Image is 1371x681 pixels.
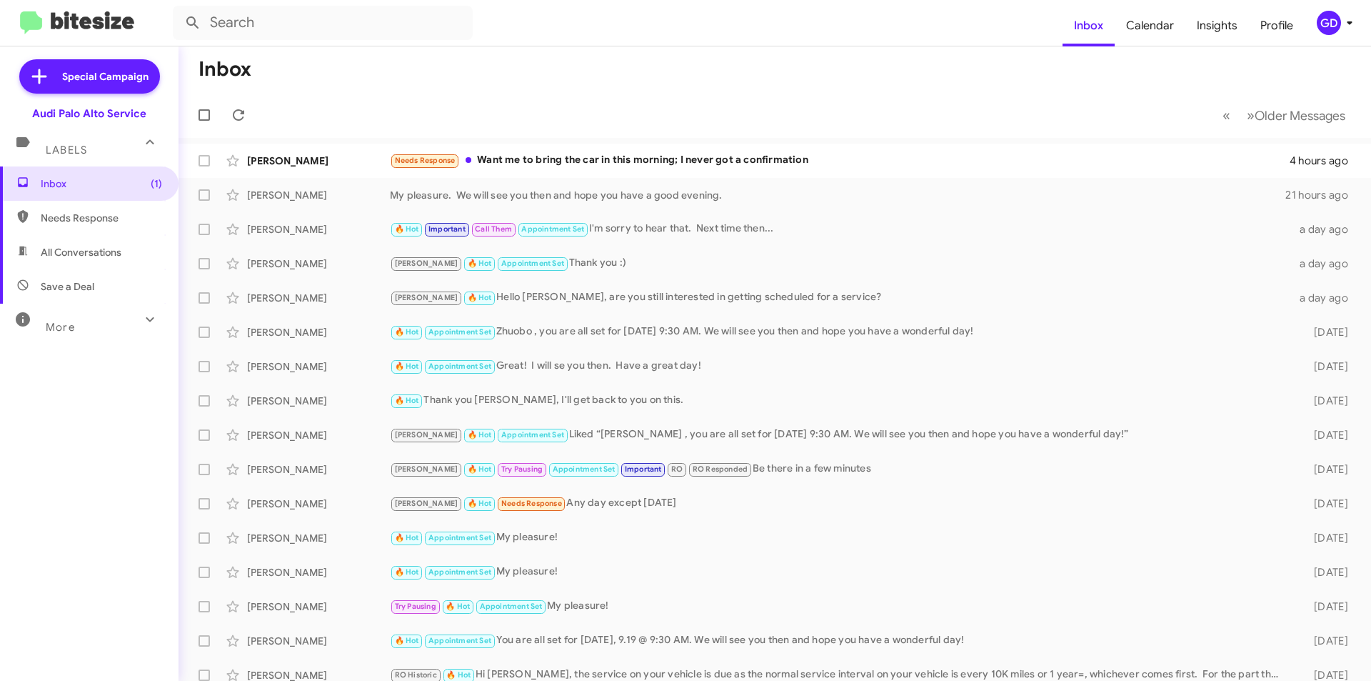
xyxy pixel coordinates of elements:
[247,291,390,305] div: [PERSON_NAME]
[395,396,419,405] span: 🔥 Hot
[247,154,390,168] div: [PERSON_NAME]
[468,293,492,302] span: 🔥 Hot
[390,358,1291,374] div: Great! I will se you then. Have a great day!
[247,565,390,580] div: [PERSON_NAME]
[390,392,1291,409] div: Thank you [PERSON_NAME], I'll get back to you on this.
[1291,634,1360,648] div: [DATE]
[247,394,390,408] div: [PERSON_NAME]
[41,211,162,225] span: Needs Response
[671,464,683,474] span: RO
[468,259,492,268] span: 🔥 Hot
[1291,222,1360,237] div: a day ago
[390,530,1291,546] div: My pleasure!
[395,499,458,508] span: [PERSON_NAME]
[390,324,1291,340] div: Zhuobo , you are all set for [DATE] 9:30 AM. We will see you then and hope you have a wonderful day!
[247,531,390,545] div: [PERSON_NAME]
[395,156,456,165] span: Needs Response
[247,359,390,374] div: [PERSON_NAME]
[247,600,390,614] div: [PERSON_NAME]
[41,177,162,191] span: Inbox
[1291,462,1360,477] div: [DATE]
[395,464,458,474] span: [PERSON_NAME]
[1214,101,1239,130] button: Previous
[480,602,543,611] span: Appointment Set
[1291,291,1360,305] div: a day ago
[46,144,87,156] span: Labels
[1291,531,1360,545] div: [DATE]
[247,222,390,237] div: [PERSON_NAME]
[395,224,419,234] span: 🔥 Hot
[62,69,149,84] span: Special Campaign
[247,634,390,648] div: [PERSON_NAME]
[247,257,390,271] div: [PERSON_NAME]
[501,430,564,439] span: Appointment Set
[395,327,419,337] span: 🔥 Hot
[468,464,492,474] span: 🔥 Hot
[390,427,1291,443] div: Liked “[PERSON_NAME] , you are all set for [DATE] 9:30 AM. We will see you then and hope you have...
[32,106,146,121] div: Audi Palo Alto Service
[501,259,564,268] span: Appointment Set
[1305,11,1355,35] button: GD
[46,321,75,334] span: More
[390,495,1291,512] div: Any day except [DATE]
[1222,106,1230,124] span: «
[468,430,492,439] span: 🔥 Hot
[1063,5,1115,46] a: Inbox
[501,499,562,508] span: Needs Response
[428,636,491,645] span: Appointment Set
[1317,11,1341,35] div: GD
[19,59,160,94] a: Special Campaign
[1238,101,1354,130] button: Next
[390,188,1285,202] div: My pleasure. We will see you then and hope you have a good evening.
[501,464,543,474] span: Try Pausing
[395,430,458,439] span: [PERSON_NAME]
[390,221,1291,237] div: I'm sorry to hear that. Next time then...
[41,279,94,294] span: Save a Deal
[395,670,437,680] span: RO Historic
[553,464,616,474] span: Appointment Set
[395,293,458,302] span: [PERSON_NAME]
[41,245,121,259] span: All Conversations
[247,325,390,339] div: [PERSON_NAME]
[428,224,466,234] span: Important
[395,602,436,611] span: Try Pausing
[475,224,512,234] span: Call Them
[1215,101,1354,130] nav: Page navigation example
[446,602,470,611] span: 🔥 Hot
[151,177,162,191] span: (1)
[390,255,1291,272] div: Thank you :)
[1290,154,1360,168] div: 4 hours ago
[428,362,491,371] span: Appointment Set
[428,327,491,337] span: Appointment Set
[1185,5,1249,46] a: Insights
[1255,108,1345,124] span: Older Messages
[395,567,419,577] span: 🔥 Hot
[1285,188,1360,202] div: 21 hours ago
[468,499,492,508] span: 🔥 Hot
[390,632,1291,649] div: You are all set for [DATE], 9.19 @ 9:30 AM. We will see you then and hope you have a wonderful day!
[395,636,419,645] span: 🔥 Hot
[390,598,1291,615] div: My pleasure!
[521,224,584,234] span: Appointment Set
[199,58,251,81] h1: Inbox
[247,188,390,202] div: [PERSON_NAME]
[625,464,662,474] span: Important
[395,533,419,542] span: 🔥 Hot
[395,259,458,268] span: [PERSON_NAME]
[395,362,419,371] span: 🔥 Hot
[1291,325,1360,339] div: [DATE]
[1291,359,1360,374] div: [DATE]
[428,533,491,542] span: Appointment Set
[247,462,390,477] div: [PERSON_NAME]
[1291,565,1360,580] div: [DATE]
[1249,5,1305,46] a: Profile
[247,428,390,442] div: [PERSON_NAME]
[1115,5,1185,46] a: Calendar
[446,670,471,680] span: 🔥 Hot
[390,461,1291,477] div: Be there in a few minutes
[247,497,390,511] div: [PERSON_NAME]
